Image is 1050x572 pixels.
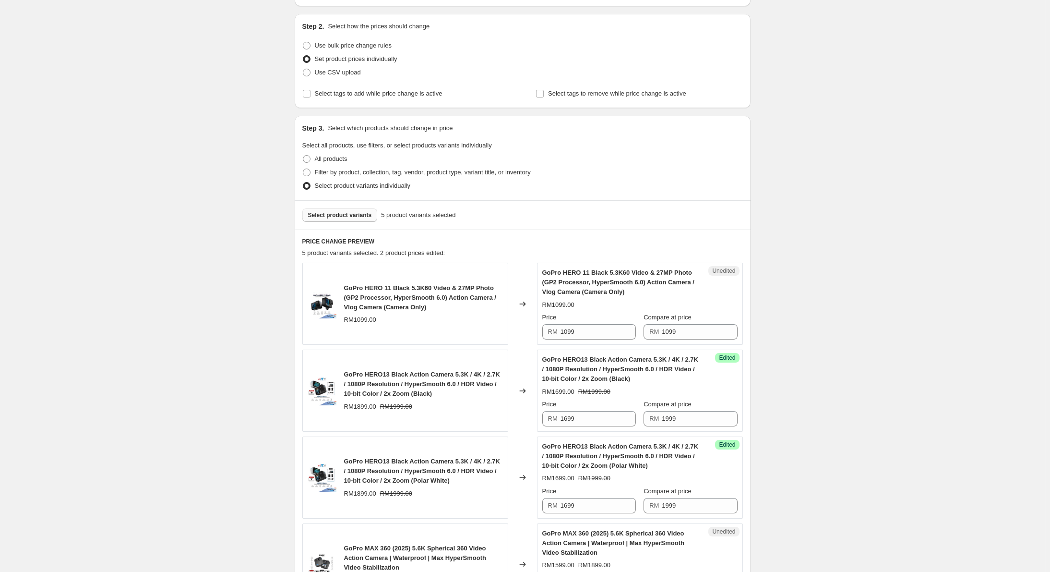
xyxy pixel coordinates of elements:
span: GoPro HERO 11 Black 5.3K60 Video & 27MP Photo (GP2 Processor, HyperSmooth 6.0) Action Camera / Vl... [344,284,496,311]
button: Select product variants [302,208,378,222]
span: GoPro HERO13 Black Action Camera 5.3K / 4K / 2.7K / 1080P Resolution / HyperSmooth 6.0 / HDR Vide... [542,443,698,469]
span: 5 product variants selected [381,210,455,220]
span: GoPro MAX 360 (2025) 5.6K Spherical 360 Video Action Camera | Waterproof | Max HyperSmooth Video ... [344,545,486,571]
span: Price [542,314,557,321]
span: Select all products, use filters, or select products variants individually [302,142,492,149]
span: RM1999.00 [578,388,610,395]
span: RM1899.00 [344,403,376,410]
span: GoPro MAX 360 (2025) 5.6K Spherical 360 Video Action Camera | Waterproof | Max HyperSmooth Video ... [542,530,684,556]
span: Select tags to add while price change is active [315,90,442,97]
span: Select product variants [308,211,372,219]
span: Compare at price [644,487,692,495]
span: Edited [719,441,735,449]
p: Select which products should change in price [328,123,453,133]
h2: Step 3. [302,123,324,133]
span: Unedited [712,528,735,535]
h2: Step 2. [302,22,324,31]
span: Edited [719,354,735,362]
span: RM1899.00 [578,561,610,569]
span: 5 product variants selected. 2 product prices edited: [302,249,445,256]
span: Filter by product, collection, tag, vendor, product type, variant title, or inventory [315,169,531,176]
span: Use CSV upload [315,69,361,76]
span: GoPro HERO13 Black Action Camera 5.3K / 4K / 2.7K / 1080P Resolution / HyperSmooth 6.0 / HDR Vide... [344,458,500,484]
span: Compare at price [644,401,692,408]
img: 810116381616_810116382156_80x.png [308,377,336,405]
span: RM1099.00 [344,316,376,323]
span: RM1999.00 [578,475,610,482]
span: Select product variants individually [315,182,410,189]
span: Set product prices individually [315,55,397,62]
span: Price [542,401,557,408]
span: Unedited [712,267,735,275]
span: RM1699.00 [542,475,574,482]
span: RM [649,328,659,335]
span: All products [315,155,347,162]
img: 810116381616_810116382156_80x.png [308,463,336,492]
span: RM1999.00 [380,403,412,410]
span: RM1099.00 [542,301,574,308]
span: RM1999.00 [380,490,412,497]
img: HERO11-Copy_80x.jpg [308,290,336,318]
span: RM1599.00 [542,561,574,569]
span: Price [542,487,557,495]
span: RM1699.00 [542,388,574,395]
span: Use bulk price change rules [315,42,392,49]
span: GoPro HERO13 Black Action Camera 5.3K / 4K / 2.7K / 1080P Resolution / HyperSmooth 6.0 / HDR Vide... [542,356,698,382]
span: RM [649,415,659,422]
p: Select how the prices should change [328,22,430,31]
span: RM [649,502,659,509]
span: GoPro HERO 11 Black 5.3K60 Video & 27MP Photo (GP2 Processor, HyperSmooth 6.0) Action Camera / Vl... [542,269,694,295]
span: RM [548,328,558,335]
span: RM [548,502,558,509]
span: Select tags to remove while price change is active [548,90,686,97]
span: RM1899.00 [344,490,376,497]
span: GoPro HERO13 Black Action Camera 5.3K / 4K / 2.7K / 1080P Resolution / HyperSmooth 6.0 / HDR Vide... [344,371,500,397]
span: Compare at price [644,314,692,321]
h6: PRICE CHANGE PREVIEW [302,238,743,245]
span: RM [548,415,558,422]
